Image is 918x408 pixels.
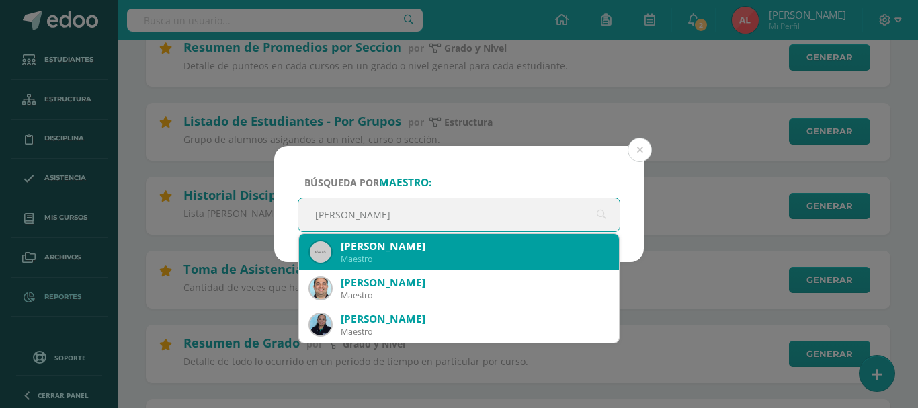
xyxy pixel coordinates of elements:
img: e73e36176cd596232d986fe5ddd2832d.png [310,278,331,299]
div: [PERSON_NAME] [341,276,608,290]
div: Maestro [341,253,608,265]
strong: maestro: [379,175,431,190]
span: Búsqueda por [304,176,431,189]
div: Maestro [341,326,608,337]
input: ej. Nicholas Alekzander, etc. [298,198,620,231]
button: Close (Esc) [628,138,652,162]
div: [PERSON_NAME] [341,312,608,326]
img: 8f13549dc7ba310a620212ff1b612079.png [310,314,331,335]
img: 45x45 [310,241,331,263]
div: [PERSON_NAME] [341,239,608,253]
div: Maestro [341,290,608,301]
